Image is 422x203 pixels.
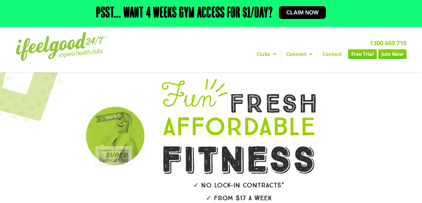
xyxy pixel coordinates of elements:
[370,39,406,47] a: 1300 660 710
[286,10,319,15] span: Claim now
[252,49,281,59] a: Clubs
[281,49,317,59] a: Connect
[378,49,406,59] a: Join Now
[348,49,377,59] a: Free Trial
[145,182,333,189] h2: ✓ No lock-in contracts*
[145,195,333,201] h2: ✓ From $17 a week
[96,6,273,21] h2: Psst... Want 4 weeks gym access for $1/day?
[318,49,347,59] a: Contact
[279,6,326,19] a: Claim now
[155,49,406,59] nav: Menu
